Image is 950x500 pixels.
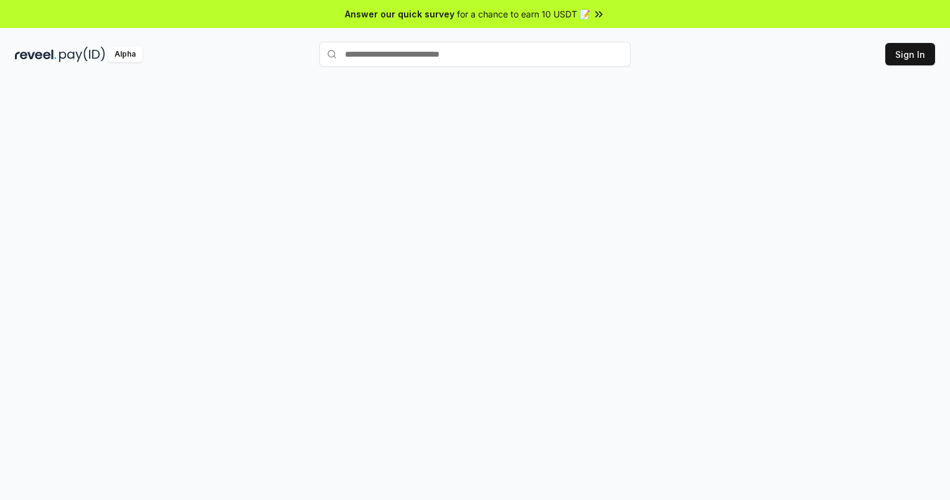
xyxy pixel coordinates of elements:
img: reveel_dark [15,47,57,62]
span: for a chance to earn 10 USDT 📝 [457,7,590,21]
span: Answer our quick survey [345,7,454,21]
img: pay_id [59,47,105,62]
button: Sign In [885,43,935,65]
div: Alpha [108,47,143,62]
